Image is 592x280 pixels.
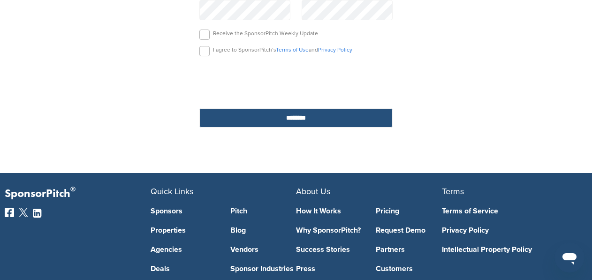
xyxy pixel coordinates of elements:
[376,207,441,215] a: Pricing
[296,186,330,197] span: About Us
[276,46,309,53] a: Terms of Use
[151,246,216,253] a: Agencies
[213,30,318,37] p: Receive the SponsorPitch Weekly Update
[296,265,362,272] a: Press
[19,208,28,217] img: Twitter
[230,265,296,272] a: Sponsor Industries
[296,207,362,215] a: How It Works
[230,227,296,234] a: Blog
[151,265,216,272] a: Deals
[296,246,362,253] a: Success Stories
[213,46,352,53] p: I agree to SponsorPitch’s and
[296,227,362,234] a: Why SponsorPitch?
[442,227,574,234] a: Privacy Policy
[243,67,349,95] iframe: reCAPTCHA
[5,187,151,201] p: SponsorPitch
[318,46,352,53] a: Privacy Policy
[442,207,574,215] a: Terms of Service
[376,265,441,272] a: Customers
[5,208,14,217] img: Facebook
[442,246,574,253] a: Intellectual Property Policy
[70,183,76,195] span: ®
[230,207,296,215] a: Pitch
[151,227,216,234] a: Properties
[442,186,464,197] span: Terms
[376,246,441,253] a: Partners
[554,242,584,272] iframe: Button to launch messaging window
[151,207,216,215] a: Sponsors
[151,186,193,197] span: Quick Links
[230,246,296,253] a: Vendors
[376,227,441,234] a: Request Demo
